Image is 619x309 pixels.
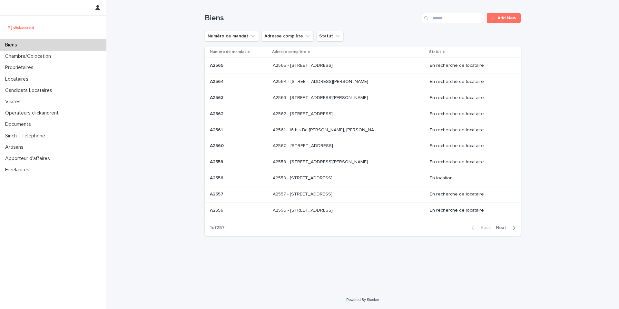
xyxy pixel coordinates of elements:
p: A2565 - [STREET_ADDRESS] [273,62,334,68]
p: Operateurs clickandrent [3,110,64,116]
tr: A2558A2558 A2558 - [STREET_ADDRESS]A2558 - [STREET_ADDRESS] En location [205,170,521,186]
a: Powered By Stacker [346,298,379,302]
tr: A2562A2562 A2562 - [STREET_ADDRESS]A2562 - [STREET_ADDRESS] En recherche de locataire [205,106,521,122]
button: Back [466,225,493,231]
p: En recherche de locataire [430,143,510,149]
span: Back [477,225,491,230]
p: A2565 [210,62,225,68]
p: En recherche de locataire [430,95,510,101]
button: Numéro de mandat [205,31,259,41]
p: Biens [3,42,22,48]
p: Apporteur d'affaires [3,155,55,162]
tr: A2559A2559 A2559 - [STREET_ADDRESS][PERSON_NAME]A2559 - [STREET_ADDRESS][PERSON_NAME] En recherch... [205,154,521,170]
p: 1 of 257 [205,220,230,236]
p: En recherche de locataire [430,159,510,165]
p: A2556 - [STREET_ADDRESS] [273,206,334,213]
p: A2562 - [STREET_ADDRESS] [273,110,334,117]
tr: A2560A2560 A2560 - [STREET_ADDRESS]A2560 - [STREET_ADDRESS] En recherche de locataire [205,138,521,154]
button: Statut [316,31,344,41]
p: A2557 [210,190,225,197]
span: Add New [497,16,516,20]
p: Documents [3,121,36,127]
p: Adresse complète [272,48,306,55]
tr: A2557A2557 A2557 - [STREET_ADDRESS]A2557 - [STREET_ADDRESS] En recherche de locataire [205,186,521,202]
p: En recherche de locataire [430,127,510,133]
p: A2564 [210,78,225,85]
input: Search [422,13,483,23]
p: En recherche de locataire [430,79,510,85]
p: Freelances [3,167,34,173]
a: Add New [487,13,521,23]
tr: A2563A2563 A2563 - [STREET_ADDRESS][PERSON_NAME]A2563 - [STREET_ADDRESS][PERSON_NAME] En recherch... [205,90,521,106]
p: A2558 [210,174,225,181]
p: Chambre/Colocation [3,53,56,59]
p: A2561 [210,126,224,133]
p: En recherche de locataire [430,63,510,68]
p: Locataires [3,76,34,82]
button: Next [493,225,521,231]
p: A2563 [210,94,225,101]
p: En recherche de locataire [430,192,510,197]
p: A2562 [210,110,225,117]
h1: Biens [205,14,419,23]
p: Candidats Locataires [3,87,57,94]
p: A2563 - 781 Avenue de Monsieur Teste, Montpellier 34070 [273,94,369,101]
p: Numéro de mandat [210,48,246,55]
button: Adresse complète [261,31,314,41]
p: Propriétaires [3,65,39,71]
p: A2559 [210,158,225,165]
tr: A2561A2561 A2561 - 16 bis Bd [PERSON_NAME], [PERSON_NAME] 93100A2561 - 16 bis Bd [PERSON_NAME], [... [205,122,521,138]
span: Next [496,225,510,230]
p: Sinch - Téléphone [3,133,50,139]
tr: A2565A2565 A2565 - [STREET_ADDRESS]A2565 - [STREET_ADDRESS] En recherche de locataire [205,58,521,74]
p: Statut [429,48,441,55]
p: Visites [3,99,26,105]
p: En location [430,175,510,181]
p: A2556 [210,206,225,213]
p: A2564 - [STREET_ADDRESS][PERSON_NAME] [273,78,369,85]
p: Artisans [3,144,29,150]
p: A2560 - [STREET_ADDRESS] [273,142,334,149]
p: A2561 - 16 bis Bd [PERSON_NAME], [PERSON_NAME] 93100 [273,126,381,133]
p: A2560 [210,142,225,149]
p: A2558 - [STREET_ADDRESS] [273,174,334,181]
tr: A2556A2556 A2556 - [STREET_ADDRESS]A2556 - [STREET_ADDRESS] En recherche de locataire [205,202,521,218]
p: En recherche de locataire [430,111,510,117]
p: En recherche de locataire [430,208,510,213]
tr: A2564A2564 A2564 - [STREET_ADDRESS][PERSON_NAME]A2564 - [STREET_ADDRESS][PERSON_NAME] En recherch... [205,74,521,90]
p: A2557 - [STREET_ADDRESS] [273,190,334,197]
img: UCB0brd3T0yccxBKYDjQ [5,21,36,34]
p: A2559 - [STREET_ADDRESS][PERSON_NAME] [273,158,369,165]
